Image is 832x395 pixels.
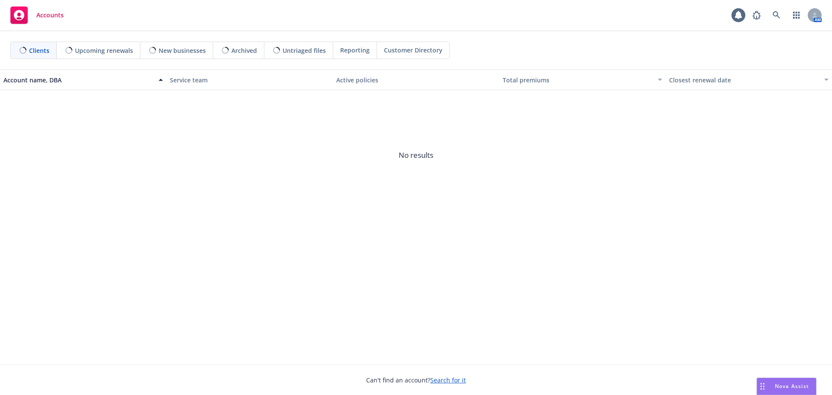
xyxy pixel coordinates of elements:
span: Customer Directory [384,46,442,55]
div: Drag to move [757,378,768,395]
a: Search for it [430,376,466,384]
span: Untriaged files [283,46,326,55]
span: Reporting [340,46,370,55]
a: Search [768,7,785,24]
div: Total premiums [503,75,653,85]
span: New businesses [159,46,206,55]
div: Active policies [336,75,496,85]
div: Closest renewal date [669,75,819,85]
span: Archived [231,46,257,55]
span: Accounts [36,12,64,19]
button: Closest renewal date [666,69,832,90]
a: Switch app [788,7,805,24]
button: Nova Assist [757,378,816,395]
button: Active policies [333,69,499,90]
a: Report a Bug [748,7,765,24]
span: Upcoming renewals [75,46,133,55]
a: Accounts [7,3,67,27]
div: Account name, DBA [3,75,153,85]
span: Can't find an account? [366,375,466,385]
button: Total premiums [499,69,666,90]
button: Service team [166,69,333,90]
div: Service team [170,75,329,85]
span: Nova Assist [775,382,809,390]
span: Clients [29,46,49,55]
